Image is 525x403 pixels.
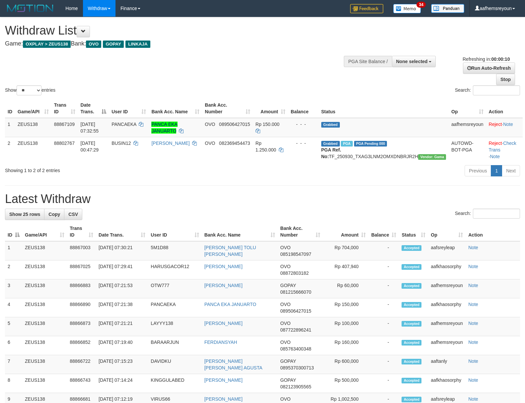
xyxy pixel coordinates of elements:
[291,121,316,128] div: - - -
[5,260,22,279] td: 2
[148,260,201,279] td: HARUSGACOR12
[502,165,520,176] a: Next
[463,62,515,74] a: Run Auto-Refresh
[67,336,96,355] td: 88866852
[323,355,368,374] td: Rp 600,000
[54,141,75,146] span: 88802767
[402,245,421,251] span: Accepted
[402,302,421,308] span: Accepted
[96,355,148,374] td: [DATE] 07:15:23
[368,317,399,336] td: -
[148,222,201,241] th: User ID: activate to sort column ascending
[402,340,421,346] span: Accepted
[15,99,51,118] th: Game/API: activate to sort column ascending
[109,99,149,118] th: User ID: activate to sort column ascending
[204,358,262,370] a: [PERSON_NAME] [PERSON_NAME] AGUSTA
[486,137,523,162] td: · ·
[368,241,399,260] td: -
[67,355,96,374] td: 88866722
[468,377,478,383] a: Note
[280,245,291,250] span: OVO
[280,308,311,314] span: Copy 089506427015 to clipboard
[148,355,201,374] td: DAVIDKU
[280,358,296,364] span: GOPAY
[280,327,311,333] span: Copy 087722896241 to clipboard
[350,4,383,13] img: Feedback.jpg
[354,141,387,147] span: PGA Pending
[368,298,399,317] td: -
[468,321,478,326] a: Note
[468,283,478,288] a: Note
[323,222,368,241] th: Amount: activate to sort column ascending
[280,346,311,352] span: Copy 085763400348 to clipboard
[468,358,478,364] a: Note
[418,154,446,160] span: Vendor URL: https://trx31.1velocity.biz
[5,209,44,220] a: Show 25 rows
[5,99,15,118] th: ID
[428,279,466,298] td: aafhemsreyoun
[489,141,502,146] a: Reject
[5,41,343,47] h4: Game: Bank:
[96,317,148,336] td: [DATE] 07:21:21
[67,222,96,241] th: Trans ID: activate to sort column ascending
[280,302,291,307] span: OVO
[81,122,99,134] span: [DATE] 07:32:55
[473,85,520,95] input: Search:
[148,279,201,298] td: OTW777
[449,99,486,118] th: Op: activate to sort column ascending
[64,209,82,220] a: CSV
[368,260,399,279] td: -
[67,260,96,279] td: 88867025
[204,302,256,307] a: PANCA EKA JANUARTO
[496,74,515,85] a: Stop
[402,397,421,402] span: Accepted
[103,41,124,48] span: GOPAY
[205,141,215,146] span: OVO
[463,56,510,62] span: Refreshing in:
[96,279,148,298] td: [DATE] 07:21:53
[204,340,237,345] a: FERDIANSYAH
[5,374,22,393] td: 8
[503,122,513,127] a: Note
[323,298,368,317] td: Rp 150,000
[486,118,523,137] td: ·
[466,222,520,241] th: Action
[68,212,78,217] span: CSV
[148,336,201,355] td: BARAARJUN
[202,222,278,241] th: Bank Acc. Name: activate to sort column ascending
[402,283,421,289] span: Accepted
[489,122,502,127] a: Reject
[204,283,243,288] a: [PERSON_NAME]
[319,99,449,118] th: Status
[51,99,78,118] th: Trans ID: activate to sort column ascending
[96,298,148,317] td: [DATE] 07:21:38
[291,140,316,147] div: - - -
[368,355,399,374] td: -
[67,317,96,336] td: 88866873
[323,241,368,260] td: Rp 704,000
[489,141,516,152] a: Check Trans
[9,212,40,217] span: Show 25 rows
[5,241,22,260] td: 1
[22,374,67,393] td: ZEUS138
[321,141,340,147] span: Grabbed
[321,122,340,128] span: Grabbed
[256,141,276,152] span: Rp 1.250.000
[428,317,466,336] td: aafhemsreyoun
[219,122,250,127] span: Copy 089506427015 to clipboard
[22,298,67,317] td: ZEUS138
[468,340,478,345] a: Note
[280,283,296,288] span: GOPAY
[149,99,202,118] th: Bank Acc. Name: activate to sort column ascending
[323,317,368,336] td: Rp 100,000
[148,317,201,336] td: LAYYY138
[428,374,466,393] td: aafkhaosorphy
[81,141,99,152] span: [DATE] 00:47:29
[368,374,399,393] td: -
[219,141,250,146] span: Copy 082369454473 to clipboard
[22,241,67,260] td: ZEUS138
[449,137,486,162] td: AUTOWD-BOT-PGA
[112,141,131,146] span: BUSIN12
[54,122,75,127] span: 88867109
[416,2,425,8] span: 34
